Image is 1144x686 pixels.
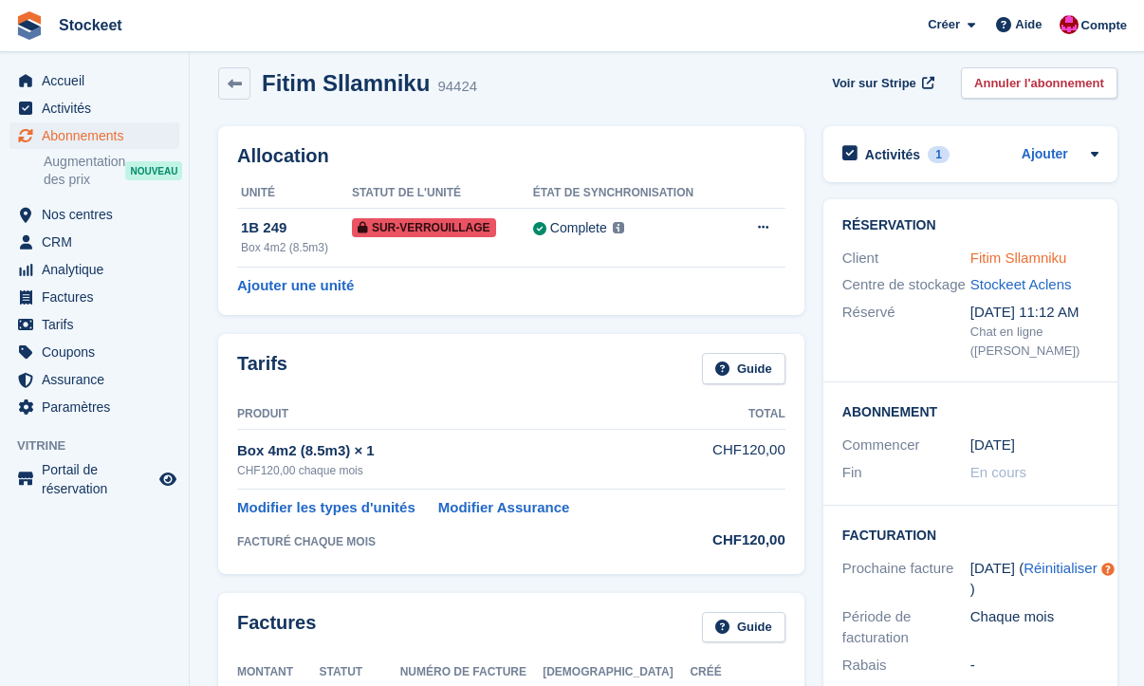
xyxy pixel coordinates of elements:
span: Coupons [42,339,156,365]
span: Activités [42,95,156,121]
a: Annuler l'abonnement [961,67,1117,99]
a: menu [9,366,179,393]
a: menu [9,460,179,498]
span: Aide [1015,15,1042,34]
th: Statut de l'unité [352,178,533,209]
div: FACTURÉ CHAQUE MOIS [237,533,687,550]
div: CHF120,00 chaque mois [237,462,687,479]
span: CRM [42,229,156,255]
div: - [970,655,1098,677]
a: Ajouter une unité [237,275,354,297]
h2: Fitim Sllamniku [262,70,430,96]
a: menu [9,201,179,228]
a: Réinitialiser [1024,560,1098,576]
img: Valentin BURDET [1060,15,1079,34]
time: 2025-07-07 23:00:00 UTC [970,435,1015,456]
div: Box 4m2 (8.5m3) [241,239,352,256]
div: Box 4m2 (8.5m3) × 1 [237,440,687,462]
a: Boutique d'aperçu [157,468,179,491]
h2: Tarifs [237,353,287,384]
h2: Réservation [842,218,1098,233]
span: Analytique [42,256,156,283]
span: Accueil [42,67,156,94]
div: 1 [928,146,950,163]
div: Complete [550,218,607,238]
a: Stockeet [51,9,130,41]
span: Voir sur Stripe [832,74,916,93]
div: Centre de stockage [842,274,970,296]
a: Modifier Assurance [438,497,570,519]
span: Nos centres [42,201,156,228]
th: État de synchronisation [533,178,735,209]
div: Client [842,248,970,269]
a: menu [9,311,179,338]
a: Stockeet Aclens [970,276,1072,292]
span: Tarifs [42,311,156,338]
div: [DATE] ( ) [970,558,1098,601]
span: En cours [970,464,1026,480]
h2: Facturation [842,525,1098,544]
div: 94424 [437,76,477,98]
div: Commencer [842,435,970,456]
th: Produit [237,399,687,430]
div: Période de facturation [842,606,970,649]
h2: Activités [865,146,920,163]
div: CHF120,00 [687,529,785,551]
span: Créer [928,15,960,34]
span: Paramètres [42,394,156,420]
span: Sur-verrouillage [352,218,496,237]
div: Chaque mois [970,606,1098,649]
a: Ajouter [1022,144,1068,166]
h2: Factures [237,612,316,643]
div: 1B 249 [241,217,352,239]
div: Tooltip anchor [1099,561,1116,578]
a: menu [9,67,179,94]
td: CHF120,00 [687,429,785,489]
th: Unité [237,178,352,209]
a: Modifier les types d'unités [237,497,415,519]
div: Prochaine facture [842,558,970,601]
a: menu [9,284,179,310]
div: Chat en ligne ([PERSON_NAME]) [970,323,1098,360]
a: menu [9,122,179,149]
span: Augmentation des prix [44,153,125,189]
h2: Abonnement [842,401,1098,420]
div: Fin [842,462,970,484]
span: Factures [42,284,156,310]
a: menu [9,95,179,121]
span: Portail de réservation [42,460,156,498]
a: menu [9,256,179,283]
a: menu [9,339,179,365]
div: Réservé [842,302,970,361]
th: Total [687,399,785,430]
a: Guide [702,612,785,643]
img: stora-icon-8386f47178a22dfd0bd8f6a31ec36ba5ce8667c1dd55bd0f319d3a0aa187defe.svg [15,11,44,40]
a: Augmentation des prix NOUVEAU [44,152,179,190]
img: icon-info-grey-7440780725fd019a000dd9b08b2336e03edf1995a4989e88bcd33f0948082b44.svg [613,222,624,233]
div: NOUVEAU [125,161,182,180]
a: menu [9,229,179,255]
a: Voir sur Stripe [824,67,938,99]
a: Fitim Sllamniku [970,250,1067,266]
h2: Allocation [237,145,785,167]
span: Abonnements [42,122,156,149]
div: [DATE] 11:12 AM [970,302,1098,324]
a: menu [9,394,179,420]
span: Vitrine [17,436,189,455]
span: Assurance [42,366,156,393]
span: Compte [1081,16,1127,35]
a: Guide [702,353,785,384]
div: Rabais [842,655,970,677]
